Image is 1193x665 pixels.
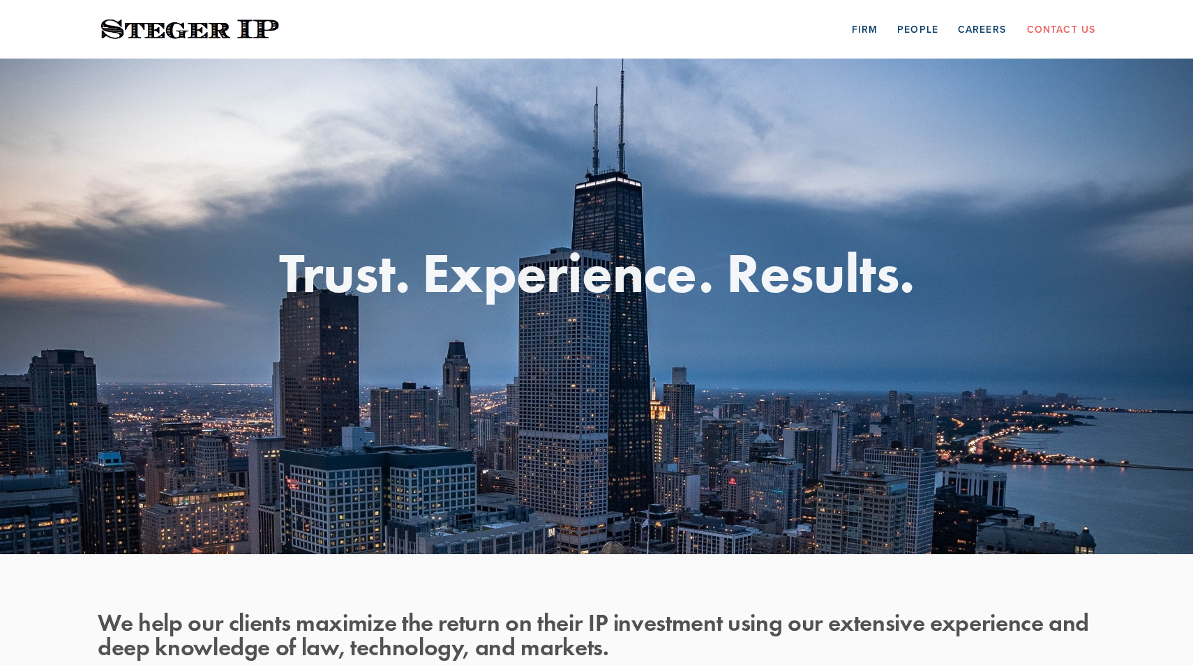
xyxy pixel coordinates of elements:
[897,18,938,40] a: People
[852,18,878,40] a: Firm
[1027,18,1095,40] a: Contact Us
[98,16,283,43] img: Steger IP | Trust. Experience. Results.
[958,18,1006,40] a: Careers
[98,610,1095,659] h2: We help our clients maximize the return on their IP investment using our extensive experience and...
[98,245,1095,300] h1: Trust. Experience. Results.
